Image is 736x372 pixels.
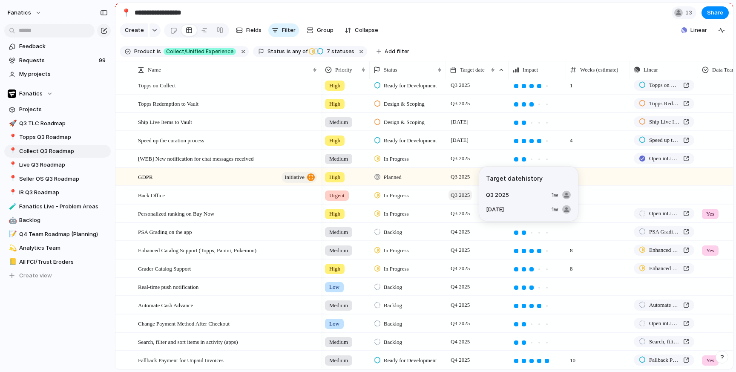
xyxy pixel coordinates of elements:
span: Q3 2025 [448,80,472,90]
span: Topps on Collect [138,80,176,90]
span: Back Office [138,190,165,200]
span: Design & Scoping [384,118,425,127]
button: 📝 [8,230,16,239]
span: Q4 2025 [448,355,472,365]
span: Name [148,66,161,74]
span: Backlog [384,338,402,346]
span: Open in Linear [649,209,680,218]
span: Yes [706,246,714,255]
span: Q4 2025 [448,300,472,310]
span: Enhanced Catalog Support (Topps, Panini, Pokemon) [138,245,256,255]
span: Search, filter and sort items in activity (apps) [138,337,238,346]
span: Fanatics [19,89,43,98]
button: 💫 [8,244,16,252]
button: 📍 [119,6,133,20]
span: Enhanced Catalog Support (Topps, Panini, Pokemon) [649,264,680,273]
span: Linear [690,26,707,35]
div: 🤖 [9,216,15,225]
span: In Progress [384,155,409,163]
button: fanatics [4,6,46,20]
span: Status [267,48,285,55]
a: 📍Collect Q3 Roadmap [4,145,111,158]
span: 1w [552,205,558,214]
div: 📍 [9,146,15,156]
span: Backlog [384,228,402,236]
span: In Progress [384,265,409,273]
span: Ready for Development [384,356,437,365]
span: GDPR [138,172,153,182]
span: PSA Grading on the app [138,227,192,236]
span: Q3 2025 [448,98,472,109]
span: Open in Linear [649,154,680,163]
div: 📒 [9,257,15,267]
span: 1w [552,191,558,199]
a: 🚀Q3 TLC Roadmap [4,117,111,130]
span: any of [291,48,308,55]
button: Fields [233,23,265,37]
span: Ship Live Items to Vault [649,118,680,126]
span: Speed up the curation process [138,135,204,145]
span: Requests [19,56,96,65]
div: 📍 [9,188,15,198]
span: Planned [384,173,402,182]
span: Collapse [355,26,378,35]
span: Low [329,320,339,328]
span: 7 [324,48,331,55]
span: Backlog [384,301,402,310]
a: Open inLinear [634,208,694,219]
div: 📍 [121,7,131,18]
span: Data Team [712,66,736,74]
a: 📍Topps Q3 Roadmap [4,131,111,144]
span: Fields [246,26,262,35]
span: Yes [706,210,714,218]
a: Automate Cash Advance [634,300,694,311]
button: 🧪 [8,202,16,211]
span: 99 [99,56,107,65]
div: 📍Live Q3 Roadmap [4,159,111,171]
a: 💫Analytics Team [4,242,111,254]
div: 📒All FCI/Trust Eroders [4,256,111,268]
span: My projects [19,70,108,78]
a: Fallback Payment for Unpaid Invoices [634,355,694,366]
span: Change Payment Method After Checkout [138,318,230,328]
span: High [329,100,340,108]
span: initiative [285,171,305,183]
button: 📒 [8,258,16,266]
span: Filter [282,26,296,35]
a: 🧪Fanatics Live - Problem Areas [4,200,111,213]
button: 📍 [8,147,16,156]
span: Open in Linear [649,319,680,328]
button: Collect/Unified Experience [162,47,238,56]
button: initiative [282,172,317,183]
span: Priority [335,66,352,74]
a: 📍Seller OS Q3 Roadmap [4,173,111,185]
a: Open inLinear [634,153,694,164]
span: Linear [644,66,658,74]
span: Add filter [385,48,409,55]
span: statuses [324,48,354,55]
button: Linear [678,24,710,37]
button: Group [302,23,338,37]
span: IR Q3 Roadmap [19,188,108,197]
span: Target date [460,66,485,74]
a: Search, filter and sort items in activity (apps) [634,336,694,347]
span: Create [125,26,144,35]
button: 7 statuses [308,47,356,56]
span: Backlog [384,283,402,291]
span: Q3 TLC Roadmap [19,119,108,128]
a: My projects [4,68,111,81]
span: Medium [329,356,348,365]
button: Add filter [371,46,414,58]
a: Enhanced Catalog Support (Topps, Panini, Pokemon) [634,263,694,274]
span: Topps Q3 Roadmap [19,133,108,141]
span: Automate Cash Advance [649,301,680,309]
span: Analytics Team [19,244,108,252]
span: High [329,81,340,90]
span: Medium [329,246,348,255]
span: Topps on Collect [649,81,680,89]
span: 1 [566,77,630,90]
span: Group [317,26,333,35]
span: is [287,48,291,55]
